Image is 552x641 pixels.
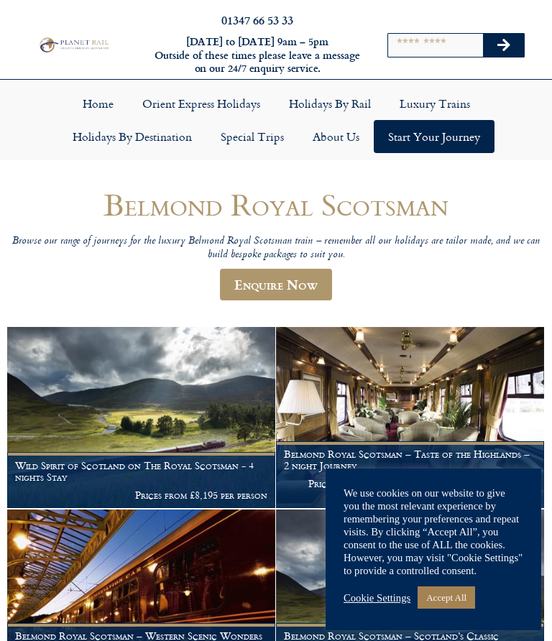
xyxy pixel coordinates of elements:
[385,87,484,120] a: Luxury Trains
[220,269,332,300] a: Enquire Now
[298,120,374,153] a: About Us
[7,235,545,262] p: Browse our range of journeys for the luxury Belmond Royal Scotsman train – remember all our holid...
[284,448,536,471] h1: Belmond Royal Scotsman – Taste of the Highlands – 2 night Journey
[374,120,494,153] a: Start your Journey
[58,120,206,153] a: Holidays by Destination
[483,34,525,57] button: Search
[15,460,267,483] h1: Wild Spirit of Scotland on The Royal Scotsman - 4 nights Stay
[128,87,275,120] a: Orient Express Holidays
[7,327,276,508] a: Wild Spirit of Scotland on The Royal Scotsman - 4 nights Stay Prices from £8,195 per person
[275,87,385,120] a: Holidays by Rail
[7,87,545,153] nav: Menu
[7,188,545,221] h1: Belmond Royal Scotsman
[206,120,298,153] a: Special Trips
[344,486,523,577] div: We use cookies on our website to give you the most relevant experience by remembering your prefer...
[37,36,111,54] img: Planet Rail Train Holidays Logo
[344,591,410,604] a: Cookie Settings
[15,489,267,501] p: Prices from £8,195 per person
[221,11,293,28] a: 01347 66 53 33
[276,327,545,508] a: Belmond Royal Scotsman – Taste of the Highlands – 2 night Journey Prices from £4,800 per person -...
[418,586,475,609] a: Accept All
[151,35,364,75] h6: [DATE] to [DATE] 9am – 5pm Outside of these times please leave a message on our 24/7 enquiry serv...
[68,87,128,120] a: Home
[284,478,536,501] p: Prices from £4,800 per person - including a stay in [GEOGRAPHIC_DATA]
